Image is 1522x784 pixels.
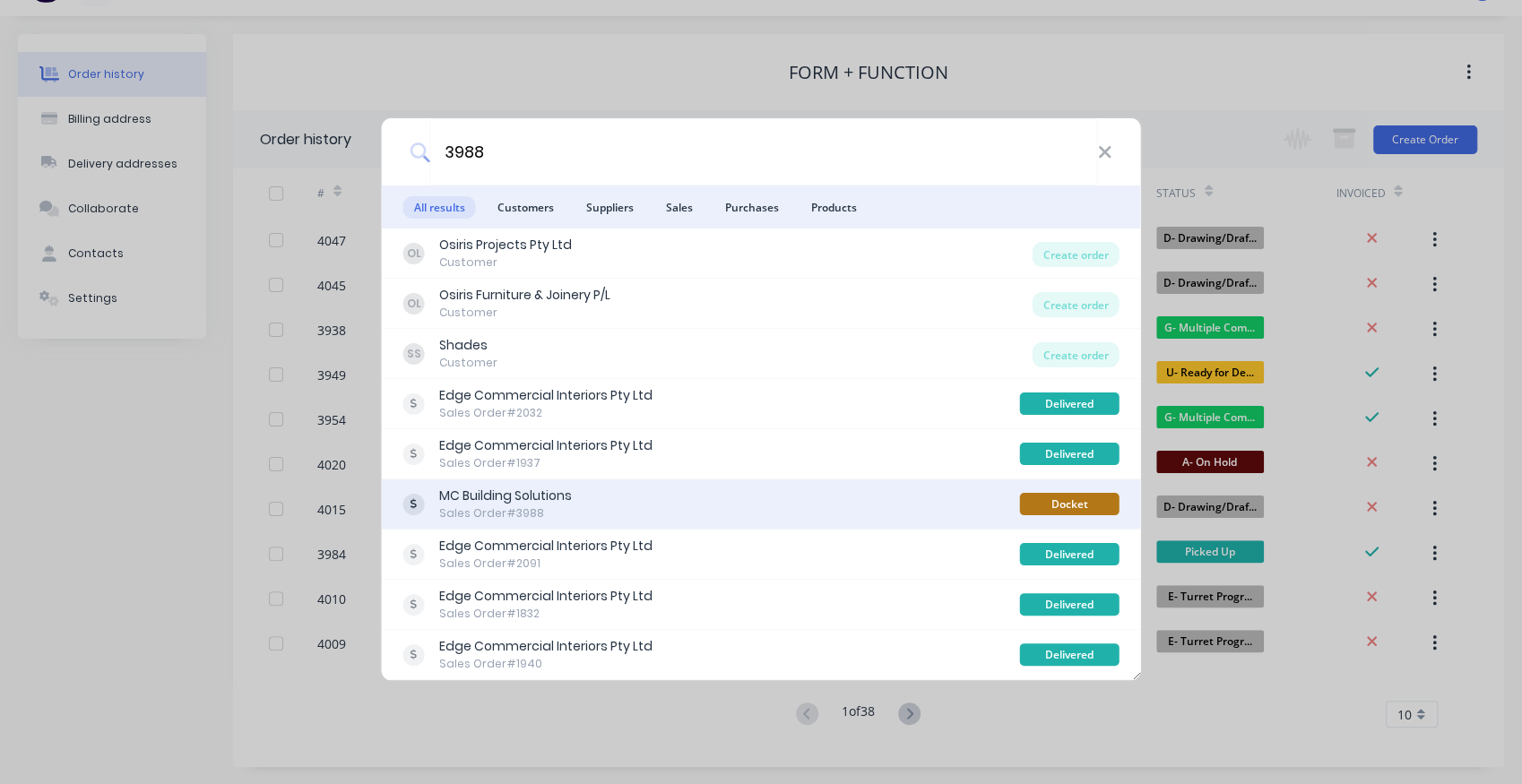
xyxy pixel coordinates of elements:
div: Sales Order #2032 [439,405,653,421]
span: Customers [487,196,565,219]
span: All results [403,196,476,219]
div: Sales Order #2091 [439,556,653,572]
div: OL [403,293,425,314]
div: Create order [1033,242,1120,267]
div: Sales Order #1937 [439,455,653,471]
div: Customer [439,254,572,271]
div: Delivered [1020,443,1120,465]
div: Delivered [1020,543,1120,565]
div: Edge Commercial Interiors Pty Ltd [439,386,653,405]
div: Customer [439,355,497,371]
span: Suppliers [575,196,644,219]
div: Sales Order #1940 [439,656,653,672]
span: Purchases [714,196,790,219]
div: OL [403,243,425,264]
div: Shades [439,336,497,355]
div: Edge Commercial Interiors Pty Ltd [439,637,653,656]
div: Customer [439,305,610,321]
div: MC Building Solutions [439,487,572,505]
div: Sales Order #1832 [439,606,653,622]
div: Osiris Furniture & Joinery P/L [439,286,610,305]
input: Start typing a customer or supplier name to create a new order... [429,118,1097,185]
div: Edge Commercial Interiors Pty Ltd [439,587,653,606]
div: SS [403,343,425,365]
div: Docket Completed [1020,493,1120,515]
div: Delivered [1020,643,1120,666]
span: Products [800,196,868,219]
div: Create order [1033,292,1120,317]
div: Create order [1033,342,1120,367]
div: Sales Order #3988 [439,505,572,521]
div: Edge Commercial Interiors Pty Ltd [439,537,653,556]
div: Delivered [1020,593,1120,616]
div: Edge Commercial Interiors Pty Ltd [439,436,653,455]
span: Sales [655,196,704,219]
div: Delivered [1020,392,1120,415]
div: Osiris Projects Pty Ltd [439,236,572,254]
